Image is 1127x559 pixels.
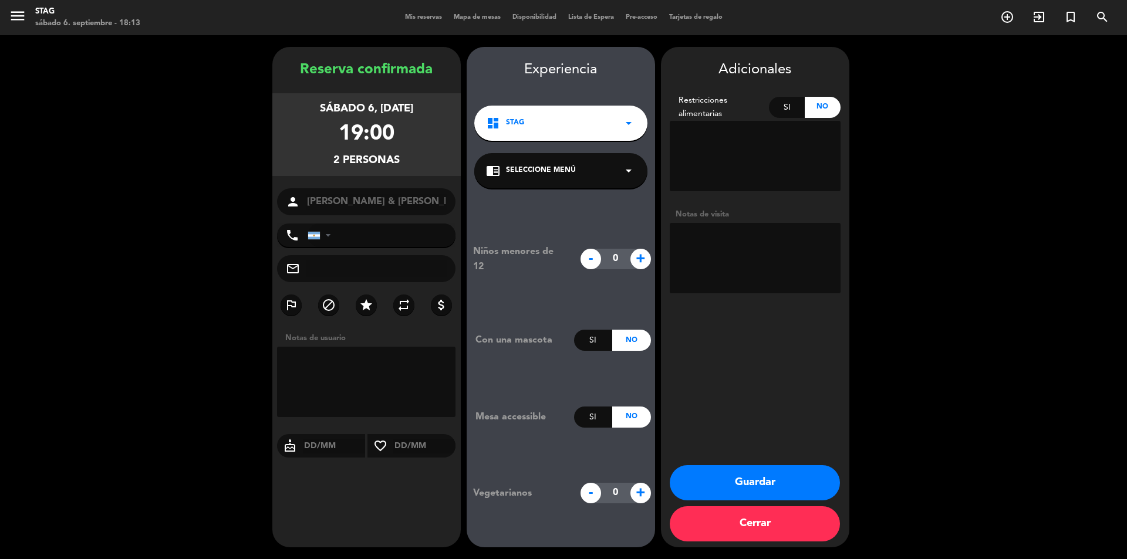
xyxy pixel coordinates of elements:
button: Cerrar [670,506,840,541]
span: Disponibilidad [507,14,562,21]
span: + [630,483,651,503]
i: chrome_reader_mode [486,164,500,178]
i: person [286,195,300,209]
div: Experiencia [467,59,655,82]
div: No [612,406,650,428]
div: Con una mascota [467,333,574,348]
span: Pre-acceso [620,14,663,21]
div: Si [574,406,612,428]
div: Restricciones alimentarias [670,94,770,121]
input: DD/MM [303,439,366,453]
div: No [805,97,841,118]
div: Si [574,330,612,351]
i: search [1095,10,1109,24]
div: Mesa accessible [467,409,574,425]
span: Lista de Espera [562,14,620,21]
i: outlined_flag [284,298,298,312]
div: sábado 6, [DATE] [320,100,413,117]
span: - [581,249,601,269]
span: Seleccione Menú [506,165,576,177]
i: repeat [397,298,411,312]
span: Tarjetas de regalo [663,14,728,21]
div: Vegetarianos [464,486,574,501]
i: exit_to_app [1032,10,1046,24]
div: Notas de visita [670,208,841,221]
div: sábado 6. septiembre - 18:13 [35,18,140,29]
i: star [359,298,373,312]
div: 2 personas [333,152,400,169]
i: phone [285,228,299,242]
i: block [322,298,336,312]
div: Niños menores de 12 [464,244,574,275]
i: favorite_border [367,439,393,453]
span: Mapa de mesas [448,14,507,21]
i: cake [277,439,303,453]
div: Argentina: +54 [308,224,335,246]
i: mail_outline [286,262,300,276]
span: + [630,249,651,269]
div: 19:00 [339,117,394,152]
div: Notas de usuario [279,332,461,344]
i: arrow_drop_down [622,164,636,178]
div: STAG [35,6,140,18]
i: dashboard [486,116,500,130]
button: Guardar [670,465,840,500]
i: arrow_drop_down [622,116,636,130]
button: menu [9,7,26,29]
i: attach_money [434,298,448,312]
div: Reserva confirmada [272,59,461,82]
span: - [581,483,601,503]
i: add_circle_outline [1000,10,1014,24]
span: STAG [506,117,524,129]
i: turned_in_not [1064,10,1078,24]
div: Si [769,97,805,118]
span: Mis reservas [399,14,448,21]
div: Adicionales [670,59,841,82]
i: menu [9,7,26,25]
div: No [612,330,650,351]
input: DD/MM [393,439,456,453]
